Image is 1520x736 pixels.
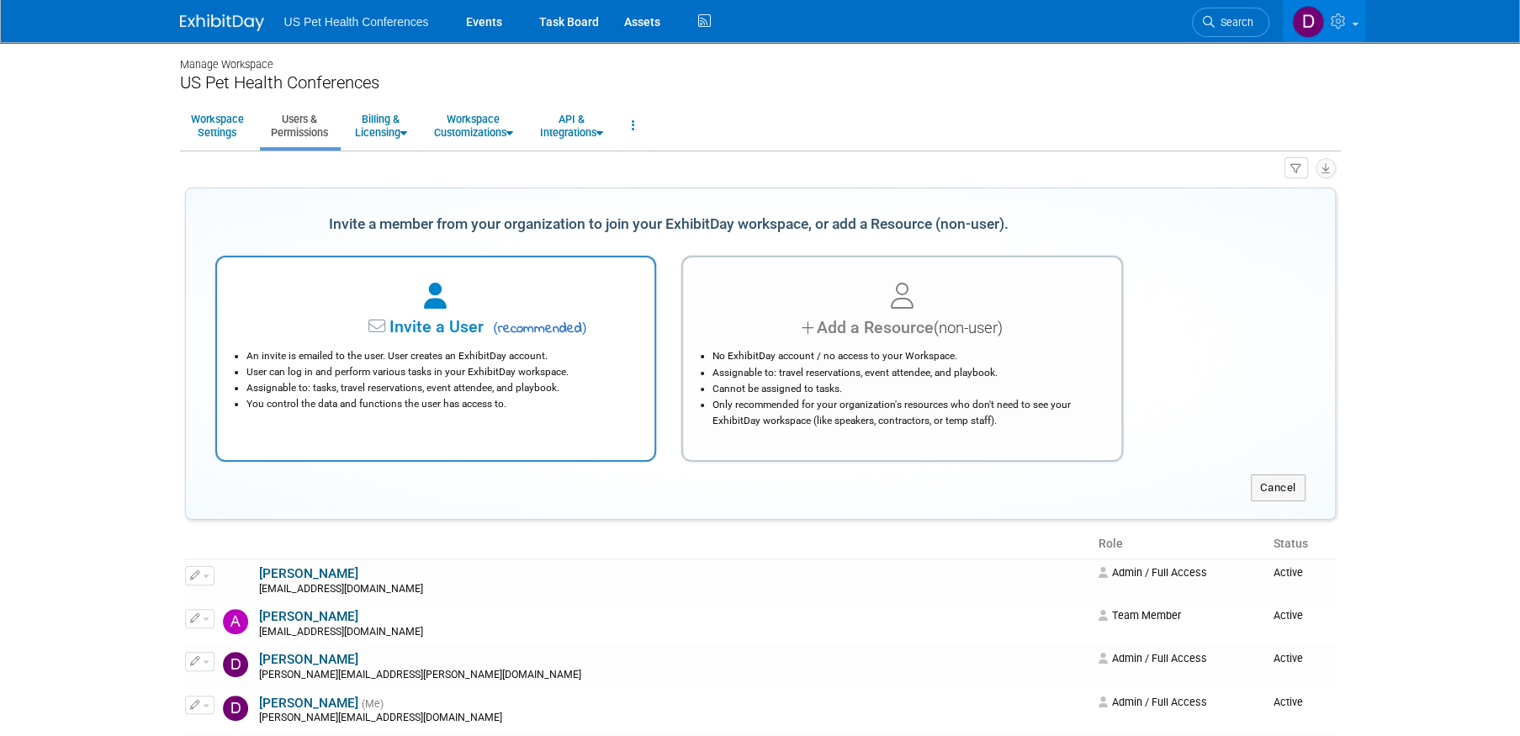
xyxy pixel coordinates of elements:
th: Status [1267,530,1336,559]
div: Invite a member from your organization to join your ExhibitDay workspace, or add a Resource (non-... [215,206,1123,243]
a: [PERSON_NAME] [259,652,358,667]
span: Admin / Full Access [1099,566,1207,579]
span: Active [1274,696,1303,708]
span: ( [493,320,498,336]
span: Admin / Full Access [1099,696,1207,708]
img: Adriana Zardus [223,566,248,591]
li: You control the data and functions the user has access to. [246,396,634,412]
a: Users &Permissions [260,105,339,146]
li: User can log in and perform various tasks in your ExhibitDay workspace. [246,364,634,380]
img: Ashley Pierre-Louis [223,609,248,634]
img: Debra Smith [1292,6,1324,38]
div: US Pet Health Conferences [180,72,1341,93]
div: [EMAIL_ADDRESS][DOMAIN_NAME] [259,626,1088,639]
a: WorkspaceCustomizations [423,105,524,146]
li: An invite is emailed to the user. User creates an ExhibitDay account. [246,348,634,364]
div: [PERSON_NAME][EMAIL_ADDRESS][PERSON_NAME][DOMAIN_NAME] [259,669,1088,682]
img: Debra Smith [223,696,248,721]
a: [PERSON_NAME] [259,566,358,581]
span: Active [1274,566,1303,579]
a: Billing &Licensing [344,105,418,146]
img: David Gosche [223,652,248,677]
a: [PERSON_NAME] [259,696,358,711]
span: ) [582,320,587,336]
li: Only recommended for your organization's resources who don't need to see your ExhibitDay workspac... [712,397,1100,429]
li: Assignable to: tasks, travel reservations, event attendee, and playbook. [246,380,634,396]
button: Cancel [1251,474,1306,501]
a: WorkspaceSettings [180,105,255,146]
li: No ExhibitDay account / no access to your Workspace. [712,348,1100,364]
span: Active [1274,609,1303,622]
li: Cannot be assigned to tasks. [712,381,1100,397]
a: Search [1192,8,1269,37]
span: (non-user) [934,319,1003,337]
img: ExhibitDay [180,14,264,31]
div: Manage Workspace [180,42,1341,72]
a: API &Integrations [529,105,614,146]
span: Admin / Full Access [1099,652,1207,665]
span: US Pet Health Conferences [284,15,429,29]
div: [PERSON_NAME][EMAIL_ADDRESS][DOMAIN_NAME] [259,712,1088,725]
div: Add a Resource [704,315,1100,340]
li: Assignable to: travel reservations, event attendee, and playbook. [712,365,1100,381]
div: [EMAIL_ADDRESS][DOMAIN_NAME] [259,583,1088,596]
span: Active [1274,652,1303,665]
span: Search [1215,16,1253,29]
span: Team Member [1099,609,1181,622]
span: recommended [488,319,586,339]
a: [PERSON_NAME] [259,609,358,624]
th: Role [1092,530,1267,559]
span: Invite a User [284,317,484,336]
span: (Me) [362,698,384,710]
